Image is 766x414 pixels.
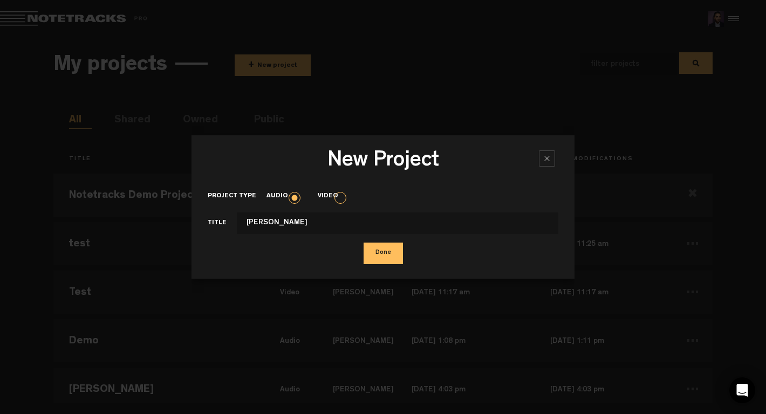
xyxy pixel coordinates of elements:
[208,192,266,201] label: Project type
[237,212,558,234] input: This field cannot contain only space(s)
[266,192,298,201] label: Audio
[208,150,558,177] h3: New Project
[208,219,237,231] label: Title
[318,192,348,201] label: Video
[364,243,403,264] button: Done
[729,377,755,403] div: Open Intercom Messenger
